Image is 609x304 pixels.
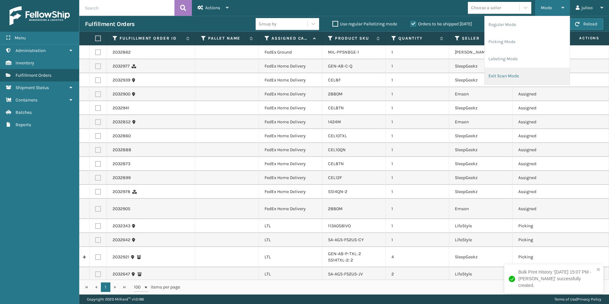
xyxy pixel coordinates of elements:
[205,5,220,10] span: Actions
[449,199,513,219] td: Emson
[513,143,576,157] td: Assigned
[328,206,343,211] a: 2880M
[259,59,322,73] td: FedEx Home Delivery
[513,101,576,115] td: Assigned
[335,36,373,41] label: Product SKU
[386,267,449,281] td: 2
[134,284,143,290] span: 100
[259,171,322,185] td: FedEx Home Delivery
[569,18,603,30] button: Reload
[113,77,130,83] a: 2032939
[410,21,472,27] label: Orders to be shipped [DATE]
[449,157,513,171] td: SleepGeekz
[513,199,576,219] td: Assigned
[259,185,322,199] td: FedEx Home Delivery
[386,171,449,185] td: 1
[513,171,576,185] td: Assigned
[259,73,322,87] td: FedEx Home Delivery
[386,87,449,101] td: 1
[328,251,361,256] a: GEN-AB-P-TXL: 2
[513,247,576,267] td: Picking
[259,143,322,157] td: FedEx Home Delivery
[449,59,513,73] td: SleepGeekz
[16,48,46,53] span: Administration
[449,129,513,143] td: SleepGeekz
[87,294,144,304] p: Copyright 2023 Milliard™ v 1.0.186
[513,87,576,101] td: Assigned
[328,223,351,229] a: 113A058IVO
[259,267,322,281] td: LTL
[113,63,130,69] a: 2032977
[386,247,449,267] td: 4
[16,122,31,127] span: Reports
[134,282,180,292] span: items per page
[386,143,449,157] td: 1
[259,115,322,129] td: FedEx Home Delivery
[449,101,513,115] td: SleepGeekz
[513,219,576,233] td: Picking
[386,129,449,143] td: 1
[15,35,26,41] span: Menu
[485,50,570,68] li: Labeling Mode
[259,129,322,143] td: FedEx Home Delivery
[113,223,130,229] a: 2032343
[513,233,576,247] td: Picking
[386,219,449,233] td: 1
[189,284,602,290] div: 1 - 28 of 28 items
[328,237,364,243] a: SA-AGS-FS2U5-CY
[559,33,603,43] span: Actions
[328,133,347,139] a: CEL10TXL
[259,247,322,267] td: LTL
[449,185,513,199] td: SleepGeekz
[16,60,34,66] span: Inventory
[386,185,449,199] td: 1
[398,36,437,41] label: Quantity
[518,269,594,289] div: Bulk Print History '[DATE] 15:07 PM - [PERSON_NAME]' successfully created.
[113,175,131,181] a: 2032899
[449,171,513,185] td: SleepGeekz
[386,199,449,219] td: 1
[328,271,363,277] a: SA-AGS-FS2U5-JV
[513,129,576,143] td: Assigned
[113,271,130,277] a: 2032647
[485,68,570,85] li: Exit Scan Mode
[328,77,341,83] a: CEL8F
[449,45,513,59] td: [PERSON_NAME] Brands
[113,206,130,212] a: 2032905
[328,175,342,180] a: CEL12F
[386,233,449,247] td: 1
[259,219,322,233] td: LTL
[101,282,110,292] a: 1
[328,189,347,194] a: SS14QN-2
[449,233,513,247] td: LifeStyle
[328,161,344,166] a: CEL8TN
[513,115,576,129] td: Assigned
[449,267,513,281] td: LifeStyle
[328,91,343,97] a: 2880M
[386,115,449,129] td: 1
[386,59,449,73] td: 1
[272,36,310,41] label: Assigned Carrier Service
[259,45,322,59] td: FedEx Ground
[386,73,449,87] td: 1
[259,157,322,171] td: FedEx Home Delivery
[16,97,37,103] span: Containers
[113,91,130,97] a: 2032900
[513,157,576,171] td: Assigned
[485,33,570,50] li: Picking Mode
[120,36,183,41] label: Fulfillment Order Id
[471,4,501,11] div: Choose a seller
[386,157,449,171] td: 1
[208,36,246,41] label: Pallet Name
[513,185,576,199] td: Assigned
[485,16,570,33] li: Regular Mode
[328,63,352,69] a: GEN-AB-C-Q
[259,199,322,219] td: FedEx Home Delivery
[259,101,322,115] td: FedEx Home Delivery
[449,115,513,129] td: Emson
[386,45,449,59] td: 1
[328,119,341,125] a: 1424M
[462,36,500,41] label: Seller
[328,147,346,152] a: CEL10QN
[113,189,130,195] a: 2032978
